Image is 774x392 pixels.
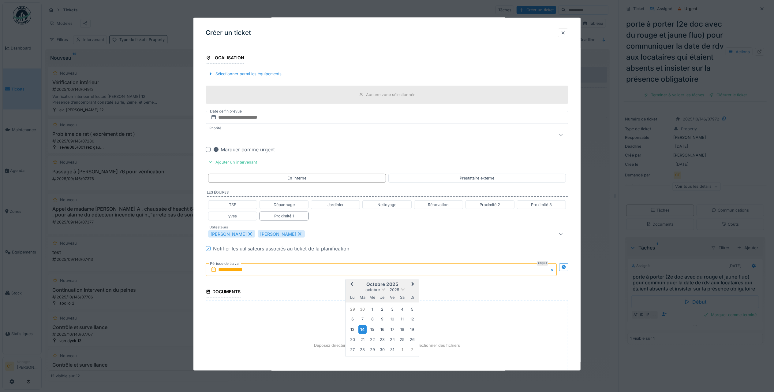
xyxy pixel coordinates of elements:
div: vendredi [388,293,396,301]
div: Choose mercredi 8 octobre 2025 [368,315,376,324]
div: jeudi [378,293,387,301]
div: Proximité 3 [531,202,552,208]
div: mardi [358,293,367,301]
div: Choose jeudi 9 octobre 2025 [378,315,387,324]
div: Choose vendredi 3 octobre 2025 [388,305,396,313]
div: Choose samedi 25 octobre 2025 [398,335,406,344]
div: Choose mardi 30 septembre 2025 [358,305,367,313]
div: Requis [537,261,548,266]
div: Ajouter un intervenant [206,158,260,166]
div: Choose dimanche 26 octobre 2025 [408,335,416,344]
div: Choose jeudi 23 octobre 2025 [378,335,387,344]
div: Choose mardi 14 octobre 2025 [358,325,367,334]
div: Month octobre, 2025 [348,304,417,354]
span: octobre [365,288,380,292]
div: Choose dimanche 2 novembre 2025 [408,346,416,354]
div: Prestataire externe [460,175,494,181]
label: Priorité [208,126,222,131]
div: lundi [348,293,357,301]
div: Choose mardi 21 octobre 2025 [358,335,367,344]
button: Close [550,263,557,276]
div: Choose dimanche 12 octobre 2025 [408,315,416,324]
div: Proximité 1 [274,213,294,219]
label: Utilisateurs [208,225,229,230]
div: Notifier les utilisateurs associés au ticket de la planification [213,245,349,252]
div: Choose samedi 4 octobre 2025 [398,305,406,313]
h2: octobre 2025 [346,282,419,287]
div: Choose samedi 11 octobre 2025 [398,315,406,324]
div: yves [228,213,237,219]
div: Choose vendredi 24 octobre 2025 [388,335,396,344]
label: Période de travail [209,260,241,267]
div: Choose vendredi 17 octobre 2025 [388,325,396,334]
div: Choose jeudi 2 octobre 2025 [378,305,387,313]
button: Previous Month [346,280,356,290]
div: Localisation [206,53,244,64]
div: Choose vendredi 31 octobre 2025 [388,346,396,354]
div: Rénovation [428,202,449,208]
div: samedi [398,293,406,301]
div: Choose lundi 29 septembre 2025 [348,305,357,313]
div: Documents [206,287,241,298]
div: Choose lundi 20 octobre 2025 [348,335,357,344]
button: Next Month [409,280,418,290]
div: TSE [229,202,236,208]
div: Choose mercredi 15 octobre 2025 [368,325,376,334]
div: Choose mardi 7 octobre 2025 [358,315,367,324]
label: Les équipes [207,190,568,197]
div: mercredi [368,293,376,301]
div: Sélectionner parmi les équipements [206,70,284,78]
div: Choose mardi 28 octobre 2025 [358,346,367,354]
div: dimanche [408,293,416,301]
div: Choose samedi 18 octobre 2025 [398,325,406,334]
div: Choose dimanche 19 octobre 2025 [408,325,416,334]
div: Choose vendredi 10 octobre 2025 [388,315,396,324]
div: Choose lundi 6 octobre 2025 [348,315,357,324]
label: Date de fin prévue [209,108,242,115]
div: Choose lundi 13 octobre 2025 [348,325,357,334]
div: Choose lundi 27 octobre 2025 [348,346,357,354]
div: Aucune zone sélectionnée [366,91,415,97]
div: Choose mercredi 29 octobre 2025 [368,346,376,354]
h3: Créer un ticket [206,29,251,37]
div: En interne [287,175,306,181]
div: [PERSON_NAME] [208,230,255,238]
div: Choose mercredi 1 octobre 2025 [368,305,376,313]
div: Jardinier [327,202,344,208]
div: Choose samedi 1 novembre 2025 [398,346,406,354]
div: Choose mercredi 22 octobre 2025 [368,335,376,344]
span: 2025 [390,288,399,292]
div: Marquer comme urgent [213,146,275,153]
div: Dépannage [274,202,295,208]
div: Choose jeudi 16 octobre 2025 [378,325,387,334]
div: Choose jeudi 30 octobre 2025 [378,346,387,354]
div: [PERSON_NAME] [258,230,305,238]
div: Proximité 2 [480,202,500,208]
div: Choose dimanche 5 octobre 2025 [408,305,416,313]
div: Nettoyage [377,202,396,208]
p: Déposez directement des fichiers ici, ou cliquez pour sélectionner des fichiers [314,342,460,348]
